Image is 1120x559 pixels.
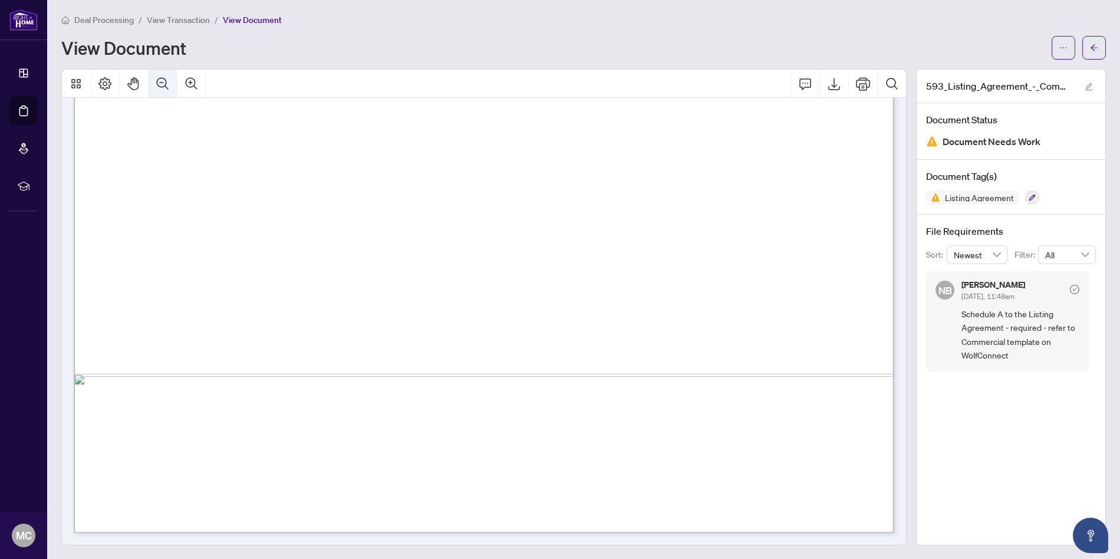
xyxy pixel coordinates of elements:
button: Open asap [1073,518,1108,553]
li: / [215,13,218,27]
span: 593_Listing_Agreement_-_Commercial_Seller_Designated_Representation_Agreement_-_OREA.pdf [926,79,1073,93]
span: edit [1085,83,1093,91]
img: logo [9,9,38,31]
span: NB [938,282,952,298]
span: All [1045,246,1089,264]
h4: File Requirements [926,224,1096,238]
li: / [139,13,142,27]
span: Schedule A to the Listing Agreement - required - refer to Commercial template on WolfConnect [961,307,1079,363]
span: ellipsis [1059,44,1068,52]
span: arrow-left [1090,44,1098,52]
span: check-circle [1070,285,1079,294]
span: [DATE], 11:48am [961,292,1014,301]
span: Newest [954,246,1001,264]
span: View Document [223,15,282,25]
img: Document Status [926,136,938,147]
img: Status Icon [926,190,940,205]
span: Listing Agreement [940,193,1019,202]
span: View Transaction [147,15,210,25]
span: Document Needs Work [943,134,1040,150]
span: home [61,16,70,24]
span: MC [16,527,32,544]
h5: [PERSON_NAME] [961,281,1025,289]
p: Filter: [1014,248,1038,261]
h1: View Document [61,38,186,57]
h4: Document Status [926,113,1096,127]
p: Sort: [926,248,947,261]
h4: Document Tag(s) [926,169,1096,183]
span: Deal Processing [74,15,134,25]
